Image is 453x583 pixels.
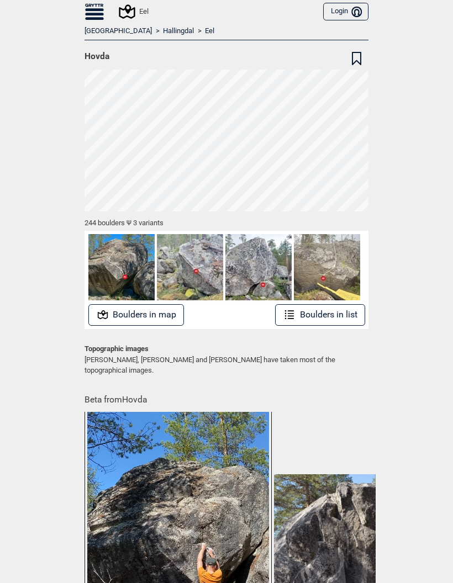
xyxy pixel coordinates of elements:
img: The murder [225,234,292,300]
img: Footloose [88,234,155,300]
a: Hallingdal [163,26,194,36]
a: Eel [205,26,214,36]
font: Boulders in list [300,309,357,320]
button: Login [323,3,368,21]
font: Eel [139,7,149,15]
img: A bit tricky [294,234,360,300]
font: > [198,26,202,35]
font: Beta from [85,395,122,405]
button: Boulders in map [88,304,185,326]
font: 244 boulders Ψ 3 variants [85,219,164,227]
font: Hovda [122,395,147,405]
font: Topographic images [85,344,149,353]
button: Boulders in list [275,304,365,326]
font: Boulders in map [113,309,176,320]
font: Login [331,7,348,15]
a: [GEOGRAPHIC_DATA] [85,26,152,36]
font: > [156,26,160,35]
font: Hallingdal [163,26,194,35]
font: Eel [205,26,214,35]
font: [GEOGRAPHIC_DATA] [85,26,152,35]
img: The Slap Traverse [157,234,223,300]
font: Hovda [85,51,109,61]
font: [PERSON_NAME], [PERSON_NAME] and [PERSON_NAME] have taken most of the topographical images. [85,356,335,375]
